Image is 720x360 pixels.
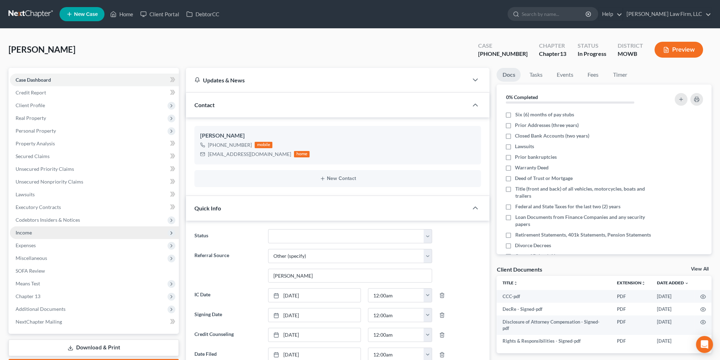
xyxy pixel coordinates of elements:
[10,150,179,163] a: Secured Claims
[191,288,264,302] label: IC Date
[268,328,361,342] a: [DATE]
[607,68,633,82] a: Timer
[611,335,651,348] td: PDF
[16,280,40,286] span: Means Test
[10,175,179,188] a: Unsecured Nonpriority Claims
[268,269,432,283] input: Other Referral Source
[10,86,179,99] a: Credit Report
[560,50,566,57] span: 13
[16,255,47,261] span: Miscellaneous
[651,303,695,315] td: [DATE]
[16,166,74,172] span: Unsecured Priority Claims
[16,217,80,223] span: Codebtors Insiders & Notices
[16,179,83,185] span: Unsecured Nonpriority Claims
[515,231,651,238] span: Retirement Statements, 401k Statements, Pension Statements
[478,50,528,58] div: [PHONE_NUMBER]
[578,42,606,50] div: Status
[191,308,264,322] label: Signing Date
[502,280,517,285] a: Titleunfold_more
[611,290,651,303] td: PDF
[696,336,713,353] div: Open Intercom Messenger
[523,68,548,82] a: Tasks
[16,306,66,312] span: Additional Documents
[515,203,620,210] span: Federal and State Taxes for the last two (2) years
[551,68,579,82] a: Events
[368,308,424,322] input: -- : --
[16,89,46,95] span: Credit Report
[497,315,611,335] td: Disclosure of Attorney Compensation - Signed-pdf
[16,77,51,83] span: Case Dashboard
[255,142,272,148] div: mobile
[194,101,215,108] span: Contact
[497,303,611,315] td: DecRe - Signed-pdf
[137,8,183,21] a: Client Portal
[578,50,606,58] div: In Progress
[10,201,179,214] a: Executory Contracts
[16,230,32,236] span: Income
[654,42,703,58] button: Preview
[539,42,566,50] div: Chapter
[522,7,586,21] input: Search by name...
[497,290,611,303] td: CCC-pdf
[183,8,223,21] a: DebtorCC
[651,315,695,335] td: [DATE]
[268,289,361,302] a: [DATE]
[8,339,179,356] a: Download & Print
[194,76,460,84] div: Updates & News
[268,308,361,322] a: [DATE]
[107,8,137,21] a: Home
[208,141,252,149] div: [PHONE_NUMBER]
[611,303,651,315] td: PDF
[8,44,75,54] span: [PERSON_NAME]
[611,315,651,335] td: PDF
[651,335,695,348] td: [DATE]
[618,50,643,58] div: MOWB
[657,280,689,285] a: Date Added expand_more
[497,68,521,82] a: Docs
[191,229,264,243] label: Status
[651,290,695,303] td: [DATE]
[617,280,646,285] a: Extensionunfold_more
[515,185,652,199] span: Title (front and back) of all vehicles, motorcycles, boats and trailers
[194,205,221,211] span: Quick Info
[10,315,179,328] a: NextChapter Mailing
[506,94,538,100] strong: 0% Completed
[191,328,264,342] label: Credit Counseling
[582,68,604,82] a: Fees
[515,122,579,129] span: Prior Addresses (three years)
[208,151,291,158] div: [EMAIL_ADDRESS][DOMAIN_NAME]
[10,265,179,277] a: SOFA Review
[497,266,542,273] div: Client Documents
[515,164,549,171] span: Warranty Deed
[515,242,551,249] span: Divorce Decrees
[10,163,179,175] a: Unsecured Priority Claims
[497,335,611,348] td: Rights & Responsibilities - Signed-pdf
[16,140,55,146] span: Property Analysis
[16,115,46,121] span: Real Property
[10,137,179,150] a: Property Analysis
[16,293,40,299] span: Chapter 13
[478,42,528,50] div: Case
[10,188,179,201] a: Lawsuits
[16,242,36,248] span: Expenses
[294,151,310,157] div: home
[368,289,424,302] input: -- : --
[691,267,709,272] a: View All
[539,50,566,58] div: Chapter
[16,191,35,197] span: Lawsuits
[16,204,61,210] span: Executory Contracts
[368,328,424,342] input: -- : --
[618,42,643,50] div: District
[10,74,179,86] a: Case Dashboard
[515,143,534,150] span: Lawsuits
[515,132,589,139] span: Closed Bank Accounts (two years)
[515,153,557,161] span: Prior bankruptcies
[515,111,574,118] span: Six (6) months of pay stubs
[515,175,573,182] span: Deed of Trust or Mortgage
[16,319,62,325] span: NextChapter Mailing
[16,102,45,108] span: Client Profile
[685,281,689,285] i: expand_more
[16,128,56,134] span: Personal Property
[623,8,711,21] a: [PERSON_NAME] Law Firm, LLC
[200,176,475,181] button: New Contact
